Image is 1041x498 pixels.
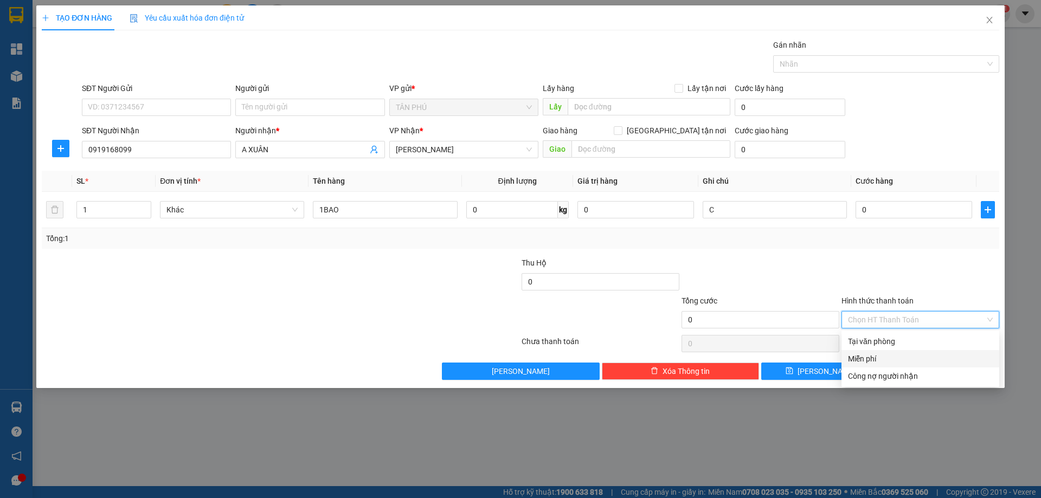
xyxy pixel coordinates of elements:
[46,232,402,244] div: Tổng: 1
[761,363,879,380] button: save[PERSON_NAME]
[558,201,569,218] span: kg
[735,84,783,93] label: Cước lấy hàng
[42,14,49,22] span: plus
[130,14,244,22] span: Yêu cầu xuất hóa đơn điện tử
[313,201,457,218] input: VD: Bàn, Ghế
[841,367,999,385] div: Cước gửi hàng sẽ được ghi vào công nợ của người nhận
[798,365,856,377] span: [PERSON_NAME]
[683,82,730,94] span: Lấy tận nơi
[543,98,568,115] span: Lấy
[735,99,845,116] input: Cước lấy hàng
[313,177,345,185] span: Tên hàng
[985,16,994,24] span: close
[682,296,717,305] span: Tổng cước
[166,202,298,218] span: Khác
[703,201,847,218] input: Ghi Chú
[46,201,63,218] button: delete
[735,141,845,158] input: Cước giao hàng
[498,177,537,185] span: Định lượng
[82,125,231,137] div: SĐT Người Nhận
[396,99,532,115] span: TÂN PHÚ
[543,140,571,158] span: Giao
[568,98,730,115] input: Dọc đường
[698,171,851,192] th: Ghi chú
[522,258,547,267] span: Thu Hộ
[651,367,658,376] span: delete
[735,126,788,135] label: Cước giao hàng
[981,205,994,214] span: plus
[841,296,914,305] label: Hình thức thanh toán
[5,25,161,49] td: HoaNhoExpress - Hotline: 0909.993.137
[981,201,995,218] button: plus
[492,365,550,377] span: [PERSON_NAME]
[577,177,618,185] span: Giá trị hàng
[848,335,993,347] div: Tại văn phòng
[160,177,201,185] span: Đơn vị tính
[130,14,138,23] img: icon
[235,82,384,94] div: Người gửi
[70,7,157,18] div: Tâm
[773,41,806,49] label: Gán nhãn
[622,125,730,137] span: [GEOGRAPHIC_DATA] tận nơi
[543,84,574,93] span: Lấy hàng
[520,335,680,354] div: Chưa thanh toán
[543,126,577,135] span: Giao hàng
[42,14,112,22] span: TẠO ĐƠN HÀNG
[577,201,694,218] input: 0
[53,144,69,153] span: plus
[974,5,1005,36] button: Close
[848,353,993,365] div: Miễn phí
[786,367,793,376] span: save
[389,82,538,94] div: VP gửi
[663,365,710,377] span: Xóa Thông tin
[389,126,420,135] span: VP Nhận
[571,140,730,158] input: Dọc đường
[396,141,532,158] span: TAM QUAN
[848,370,993,382] div: Công nợ người nhận
[76,177,85,185] span: SL
[602,363,760,380] button: deleteXóa Thông tin
[856,177,893,185] span: Cước hàng
[235,125,384,137] div: Người nhận
[52,140,69,157] button: plus
[82,82,231,94] div: SĐT Người Gửi
[442,363,600,380] button: [PERSON_NAME]
[370,145,378,154] span: user-add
